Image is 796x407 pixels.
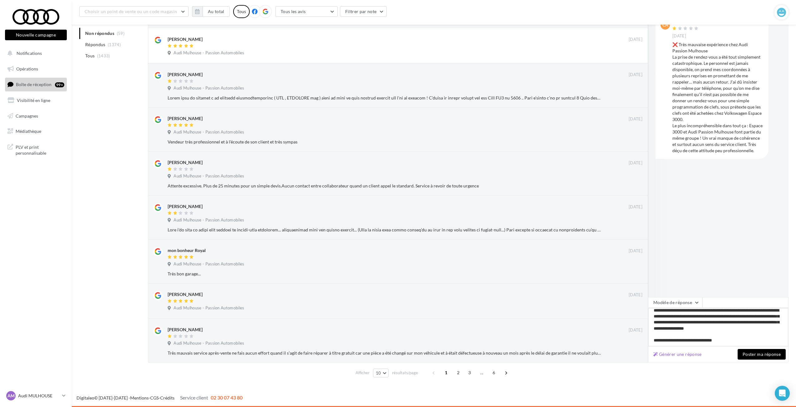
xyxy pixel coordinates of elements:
[108,42,121,47] span: (1374)
[192,6,230,17] button: Au total
[174,305,244,311] span: Audi Mulhouse - Passion Automobiles
[5,390,67,402] a: AM Audi MULHOUSE
[85,41,106,48] span: Répondus
[629,116,642,122] span: [DATE]
[464,368,474,378] span: 3
[150,395,159,400] a: CGS
[168,247,206,254] div: mon bonheur Royal
[168,36,203,42] div: [PERSON_NAME]
[4,125,68,138] a: Médiathèque
[79,6,189,17] button: Choisir un point de vente ou un code magasin
[629,327,642,333] span: [DATE]
[16,82,52,87] span: Boîte de réception
[16,66,38,71] span: Opérations
[130,395,149,400] a: Mentions
[275,6,338,17] button: Tous les avis
[662,22,668,28] span: CA
[85,9,177,14] span: Choisir un point de vente ou un code magasin
[17,51,42,56] span: Notifications
[4,47,66,60] button: Notifications
[76,395,94,400] a: Digitaleo
[340,6,387,17] button: Filtrer par note
[4,94,68,107] a: Visibilité en ligne
[392,370,418,376] span: résultats/page
[373,369,389,377] button: 10
[651,351,704,358] button: Générer une réponse
[168,95,602,101] div: Lorem ipsu do sitamet c ad elitsedd eiusmodtemporinc ( UTL , ETDOLORE mag ) a'eni ad mini ve quis...
[775,386,790,401] div: Open Intercom Messenger
[629,72,642,78] span: [DATE]
[17,98,50,103] span: Visibilité en ligne
[16,113,38,118] span: Campagnes
[168,350,602,356] div: Très mauvais service après-vente ne fais aucun effort quand il s'agit de faire réparer à titre gr...
[233,5,250,18] div: Tous
[174,261,244,267] span: Audi Mulhouse - Passion Automobiles
[168,203,203,210] div: [PERSON_NAME]
[76,395,243,400] span: © [DATE]-[DATE] - - -
[16,128,41,134] span: Médiathèque
[168,227,602,233] div: Lore i'do sita co adipi elit seddoei te incidi-utla etdolorem... aliquaenimad mini ven quisno exe...
[629,204,642,210] span: [DATE]
[477,368,487,378] span: ...
[168,139,602,145] div: Vendeur très professionnel et à l'écoute de son client et très sympas
[85,53,95,59] span: Tous
[356,370,370,376] span: Afficher
[281,9,306,14] span: Tous les avis
[168,271,602,277] div: Très bon garage...
[168,327,203,333] div: [PERSON_NAME]
[168,71,203,78] div: [PERSON_NAME]
[629,248,642,254] span: [DATE]
[168,159,203,166] div: [PERSON_NAME]
[629,37,642,42] span: [DATE]
[441,368,451,378] span: 1
[672,33,686,39] span: [DATE]
[174,85,244,91] span: Audi Mulhouse - Passion Automobiles
[180,395,208,400] span: Service client
[97,53,110,58] span: (1433)
[168,291,203,298] div: [PERSON_NAME]
[174,129,244,135] span: Audi Mulhouse - Passion Automobiles
[4,78,68,91] a: Boîte de réception99+
[629,160,642,166] span: [DATE]
[203,6,230,17] button: Au total
[7,393,15,399] span: AM
[174,341,244,346] span: Audi Mulhouse - Passion Automobiles
[738,349,786,360] button: Poster ma réponse
[168,183,602,189] div: Attente excessive. Plus de 25 minutes pour un simple devis.Aucun contact entre collaborateur quan...
[4,62,68,75] a: Opérations
[4,109,68,123] a: Campagnes
[629,292,642,298] span: [DATE]
[174,173,244,179] span: Audi Mulhouse - Passion Automobiles
[376,371,381,376] span: 10
[672,20,707,25] div: CS AUTOMOBILE
[160,395,174,400] a: Crédits
[16,143,64,156] span: PLV et print personnalisable
[4,140,68,159] a: PLV et print personnalisable
[18,393,60,399] p: Audi MULHOUSE
[211,395,243,400] span: 02 30 07 43 80
[174,50,244,56] span: Audi Mulhouse - Passion Automobiles
[5,30,67,40] button: Nouvelle campagne
[648,297,702,308] button: Modèle de réponse
[489,368,499,378] span: 6
[174,217,244,223] span: Audi Mulhouse - Passion Automobiles
[453,368,463,378] span: 2
[55,82,64,87] div: 99+
[168,115,203,122] div: [PERSON_NAME]
[672,41,764,154] div: ❌ Très mauvaise expérience chez Audi Passion Mulhouse La prise de rendez-vous a été tout simpleme...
